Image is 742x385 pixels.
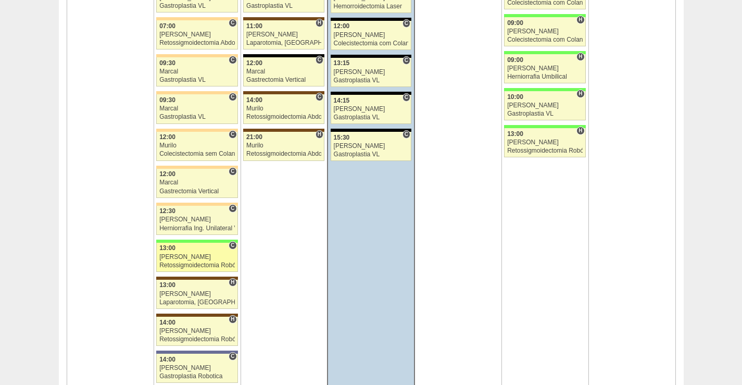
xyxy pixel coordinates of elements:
[156,169,237,198] a: C 12:00 Marcal Gastrectomia Vertical
[246,40,321,46] div: Laparotomia, [GEOGRAPHIC_DATA], Drenagem, Bridas VL
[156,351,237,354] div: Key: Vila Nova Star
[159,105,235,112] div: Marcal
[576,16,584,24] span: Hospital
[159,328,235,334] div: [PERSON_NAME]
[334,3,409,10] div: Hemorroidectomia Laser
[316,130,323,139] span: Hospital
[159,3,235,9] div: Gastroplastia VL
[156,314,237,317] div: Key: Santa Joana
[159,319,175,326] span: 14:00
[504,125,585,128] div: Key: Brasil
[159,151,235,157] div: Colecistectomia sem Colangiografia VL
[159,40,235,46] div: Retossigmoidectomia Abdominal VL
[507,28,583,35] div: [PERSON_NAME]
[246,133,262,141] span: 21:00
[507,147,583,154] div: Retossigmoidectomia Robótica
[334,97,350,104] span: 14:15
[229,352,236,361] span: Consultório
[159,262,235,269] div: Retossigmoidectomia Robótica
[316,19,323,27] span: Hospital
[334,59,350,67] span: 13:15
[229,241,236,250] span: Consultório
[159,356,175,363] span: 14:00
[159,373,235,380] div: Gastroplastia Robotica
[331,95,411,124] a: C 14:15 [PERSON_NAME] Gastroplastia VL
[159,225,235,232] div: Herniorrafia Ing. Unilateral VL
[156,280,237,309] a: H 13:00 [PERSON_NAME] Laparotomia, [GEOGRAPHIC_DATA], Drenagem, Bridas
[334,22,350,30] span: 12:00
[156,57,237,86] a: C 09:30 Marcal Gastroplastia VL
[504,128,585,157] a: H 13:00 [PERSON_NAME] Retossigmoidectomia Robótica
[331,18,411,21] div: Key: Blanc
[229,56,236,64] span: Consultório
[156,91,237,94] div: Key: Bartira
[159,291,235,297] div: [PERSON_NAME]
[156,277,237,280] div: Key: Santa Joana
[229,167,236,176] span: Consultório
[331,129,411,132] div: Key: Blanc
[331,21,411,50] a: C 12:00 [PERSON_NAME] Colecistectomia com Colangiografia VL
[156,20,237,49] a: C 07:00 [PERSON_NAME] Retossigmoidectomia Abdominal VL
[403,93,410,102] span: Consultório
[246,31,321,38] div: [PERSON_NAME]
[334,106,409,113] div: [PERSON_NAME]
[576,53,584,61] span: Hospital
[159,31,235,38] div: [PERSON_NAME]
[156,54,237,57] div: Key: Bartira
[507,19,523,27] span: 09:00
[504,17,585,46] a: H 09:00 [PERSON_NAME] Colecistectomia com Colangiografia VL
[159,216,235,223] div: [PERSON_NAME]
[246,114,321,120] div: Retossigmoidectomia Abdominal VL
[156,206,237,235] a: C 12:30 [PERSON_NAME] Herniorrafia Ing. Unilateral VL
[159,244,175,252] span: 13:00
[159,170,175,178] span: 12:00
[159,254,235,260] div: [PERSON_NAME]
[246,68,321,75] div: Marcal
[246,22,262,30] span: 11:00
[159,365,235,371] div: [PERSON_NAME]
[159,77,235,83] div: Gastroplastia VL
[246,151,321,157] div: Retossigmoidectomia Abdominal VL
[243,129,324,132] div: Key: Santa Joana
[246,105,321,112] div: Murilo
[331,55,411,58] div: Key: Blanc
[243,17,324,20] div: Key: Santa Joana
[507,65,583,72] div: [PERSON_NAME]
[246,77,321,83] div: Gastrectomia Vertical
[159,59,175,67] span: 09:30
[246,59,262,67] span: 12:00
[156,240,237,243] div: Key: Brasil
[243,54,324,57] div: Key: Blanc
[507,102,583,109] div: [PERSON_NAME]
[229,204,236,213] span: Consultório
[504,51,585,54] div: Key: Brasil
[331,58,411,87] a: C 13:15 [PERSON_NAME] Gastroplastia VL
[243,57,324,86] a: C 12:00 Marcal Gastrectomia Vertical
[156,129,237,132] div: Key: Bartira
[229,19,236,27] span: Consultório
[507,93,523,101] span: 10:00
[334,114,409,121] div: Gastroplastia VL
[504,88,585,91] div: Key: Brasil
[334,69,409,76] div: [PERSON_NAME]
[159,299,235,306] div: Laparotomia, [GEOGRAPHIC_DATA], Drenagem, Bridas
[504,54,585,83] a: H 09:00 [PERSON_NAME] Herniorrafia Umbilical
[243,132,324,161] a: H 21:00 Murilo Retossigmoidectomia Abdominal VL
[507,73,583,80] div: Herniorrafia Umbilical
[229,278,236,287] span: Hospital
[246,96,262,104] span: 14:00
[507,139,583,146] div: [PERSON_NAME]
[159,68,235,75] div: Marcal
[504,14,585,17] div: Key: Brasil
[243,20,324,49] a: H 11:00 [PERSON_NAME] Laparotomia, [GEOGRAPHIC_DATA], Drenagem, Bridas VL
[316,93,323,101] span: Consultório
[229,315,236,324] span: Hospital
[576,90,584,98] span: Hospital
[159,133,175,141] span: 12:00
[334,134,350,141] span: 15:30
[316,56,323,64] span: Consultório
[243,94,324,123] a: C 14:00 Murilo Retossigmoidectomia Abdominal VL
[156,243,237,272] a: C 13:00 [PERSON_NAME] Retossigmoidectomia Robótica
[507,36,583,43] div: Colecistectomia com Colangiografia VL
[334,77,409,84] div: Gastroplastia VL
